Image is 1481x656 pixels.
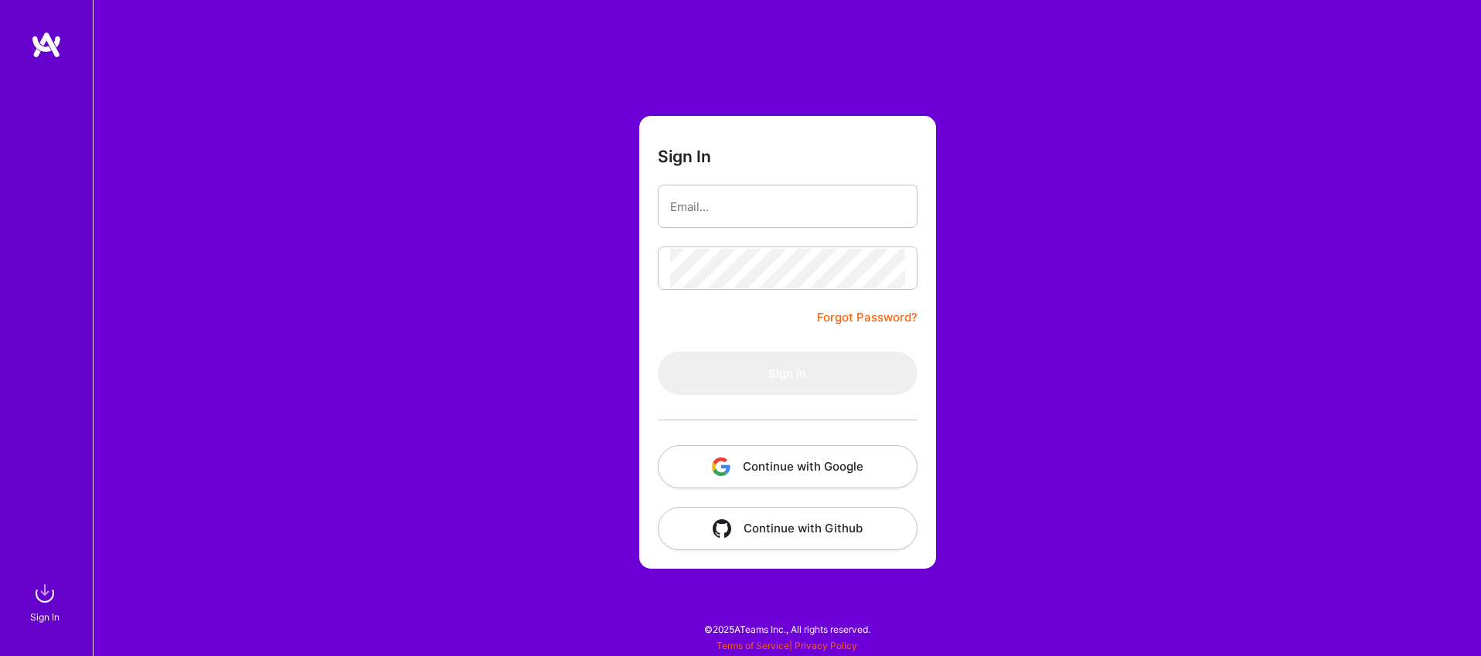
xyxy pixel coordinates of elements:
[713,519,731,538] img: icon
[670,187,905,226] input: Email...
[795,640,857,651] a: Privacy Policy
[712,457,730,476] img: icon
[30,609,60,625] div: Sign In
[93,610,1481,648] div: © 2025 ATeams Inc., All rights reserved.
[658,147,711,166] h3: Sign In
[658,507,918,550] button: Continue with Github
[658,445,918,488] button: Continue with Google
[32,578,60,625] a: sign inSign In
[658,352,918,395] button: Sign In
[31,31,62,59] img: logo
[817,308,918,327] a: Forgot Password?
[29,578,60,609] img: sign in
[717,640,789,651] a: Terms of Service
[717,640,857,651] span: |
